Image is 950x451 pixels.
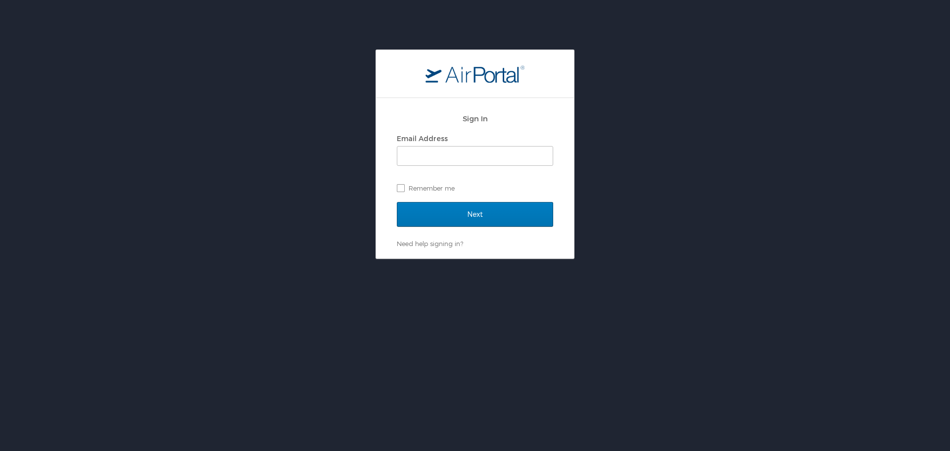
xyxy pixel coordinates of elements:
img: logo [426,65,524,83]
label: Remember me [397,181,553,196]
a: Need help signing in? [397,240,463,248]
h2: Sign In [397,113,553,124]
input: Next [397,202,553,227]
label: Email Address [397,134,448,143]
